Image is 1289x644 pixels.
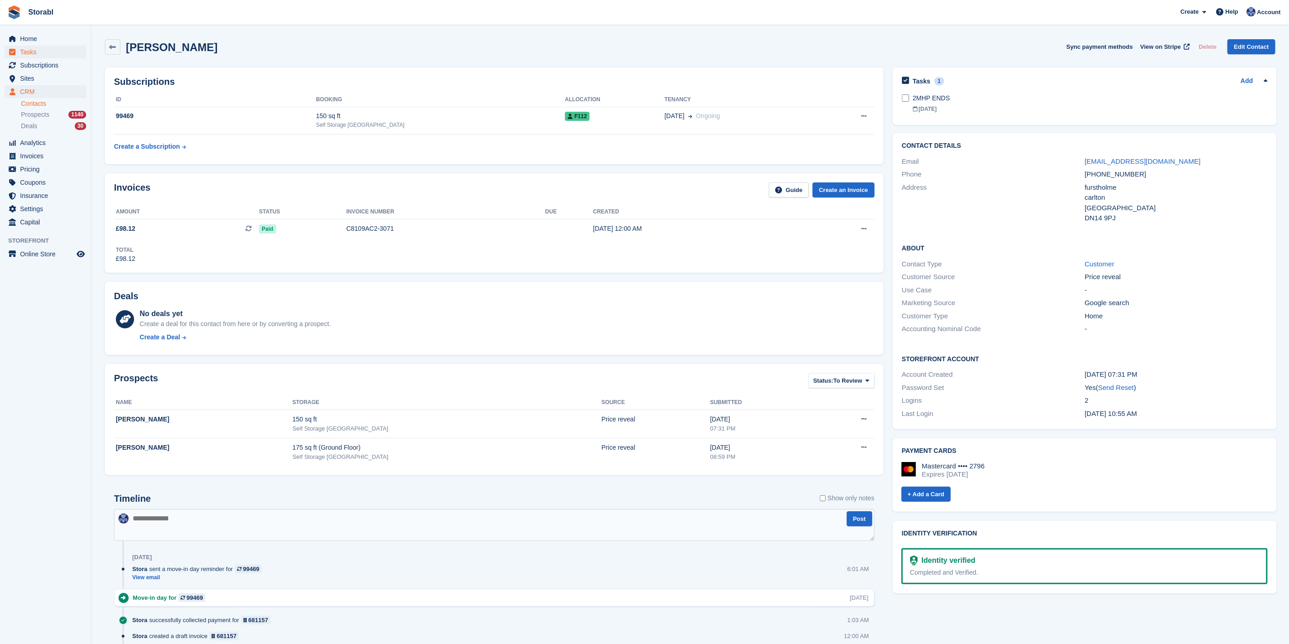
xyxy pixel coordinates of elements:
[132,565,147,573] span: Stora
[664,93,821,107] th: Tenancy
[593,205,796,219] th: Created
[1085,169,1268,180] div: [PHONE_NUMBER]
[235,565,262,573] a: 99469
[5,59,86,72] a: menu
[902,272,1085,282] div: Customer Source
[114,182,150,197] h2: Invoices
[20,150,75,162] span: Invoices
[902,409,1085,419] div: Last Login
[902,298,1085,308] div: Marketing Source
[5,85,86,98] a: menu
[132,554,152,561] div: [DATE]
[116,443,292,452] div: [PERSON_NAME]
[808,373,875,388] button: Status: To Review
[1098,384,1134,391] a: Send Reset
[902,142,1268,150] h2: Contact Details
[114,142,180,151] div: Create a Subscription
[126,41,217,53] h2: [PERSON_NAME]
[710,415,813,424] div: [DATE]
[902,259,1085,270] div: Contact Type
[140,332,180,342] div: Create a Deal
[902,447,1268,455] h2: Payment cards
[901,462,916,477] img: Mastercard Logo
[5,136,86,149] a: menu
[21,110,86,119] a: Prospects 1140
[847,511,872,526] button: Post
[1140,42,1181,52] span: View on Stripe
[241,616,271,624] a: 681157
[5,150,86,162] a: menu
[1096,384,1136,391] span: ( )
[1247,7,1256,16] img: Tegan Ewart
[902,395,1085,406] div: Logins
[5,203,86,215] a: menu
[132,616,275,624] div: successfully collected payment for
[922,462,985,470] div: Mastercard •••• 2796
[20,203,75,215] span: Settings
[7,5,21,19] img: stora-icon-8386f47178a22dfd0bd8f6a31ec36ba5ce8667c1dd55bd0f319d3a0aa187defe.svg
[20,59,75,72] span: Subscriptions
[1195,39,1220,54] button: Delete
[902,311,1085,322] div: Customer Type
[5,32,86,45] a: menu
[5,72,86,85] a: menu
[5,189,86,202] a: menu
[1085,157,1201,165] a: [EMAIL_ADDRESS][DOMAIN_NAME]
[114,93,316,107] th: ID
[116,246,135,254] div: Total
[114,77,875,87] h2: Subscriptions
[132,616,147,624] span: Stora
[913,89,1268,118] a: 2MHP ENDS [DATE]
[21,110,49,119] span: Prospects
[1137,39,1192,54] a: View on Stripe
[347,224,545,234] div: C8109AC2-3071
[21,121,86,131] a: Deals 30
[5,248,86,260] a: menu
[20,176,75,189] span: Coupons
[132,632,147,640] span: Stora
[902,243,1268,252] h2: About
[1226,7,1238,16] span: Help
[116,254,135,264] div: £98.12
[1066,39,1133,54] button: Sync payment methods
[902,324,1085,334] div: Accounting Nominal Code
[292,415,601,424] div: 150 sq ft
[1085,285,1268,296] div: -
[5,46,86,58] a: menu
[1085,182,1268,193] div: furstholme
[292,452,601,462] div: Self Storage [GEOGRAPHIC_DATA]
[565,112,590,121] span: F112
[217,632,236,640] div: 681157
[901,487,951,502] a: + Add a Card
[347,205,545,219] th: Invoice number
[114,493,151,504] h2: Timeline
[696,112,720,119] span: Ongoing
[1257,8,1281,17] span: Account
[545,205,593,219] th: Due
[1085,324,1268,334] div: -
[5,176,86,189] a: menu
[710,443,813,452] div: [DATE]
[116,224,135,234] span: £98.12
[186,593,203,602] div: 99469
[1085,213,1268,223] div: DN14 9PJ
[902,182,1085,223] div: Address
[820,493,826,503] input: Show only notes
[813,376,833,385] span: Status:
[5,163,86,176] a: menu
[8,236,91,245] span: Storefront
[710,424,813,433] div: 07:31 PM
[902,354,1268,363] h2: Storefront Account
[132,574,266,582] a: View email
[902,383,1085,393] div: Password Set
[20,189,75,202] span: Insurance
[664,111,684,121] span: [DATE]
[259,224,276,234] span: Paid
[68,111,86,119] div: 1140
[593,224,796,234] div: [DATE] 12:00 AM
[114,291,138,301] h2: Deals
[140,319,331,329] div: Create a deal for this contact from here or by converting a prospect.
[1085,298,1268,308] div: Google search
[913,105,1268,113] div: [DATE]
[114,373,158,390] h2: Prospects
